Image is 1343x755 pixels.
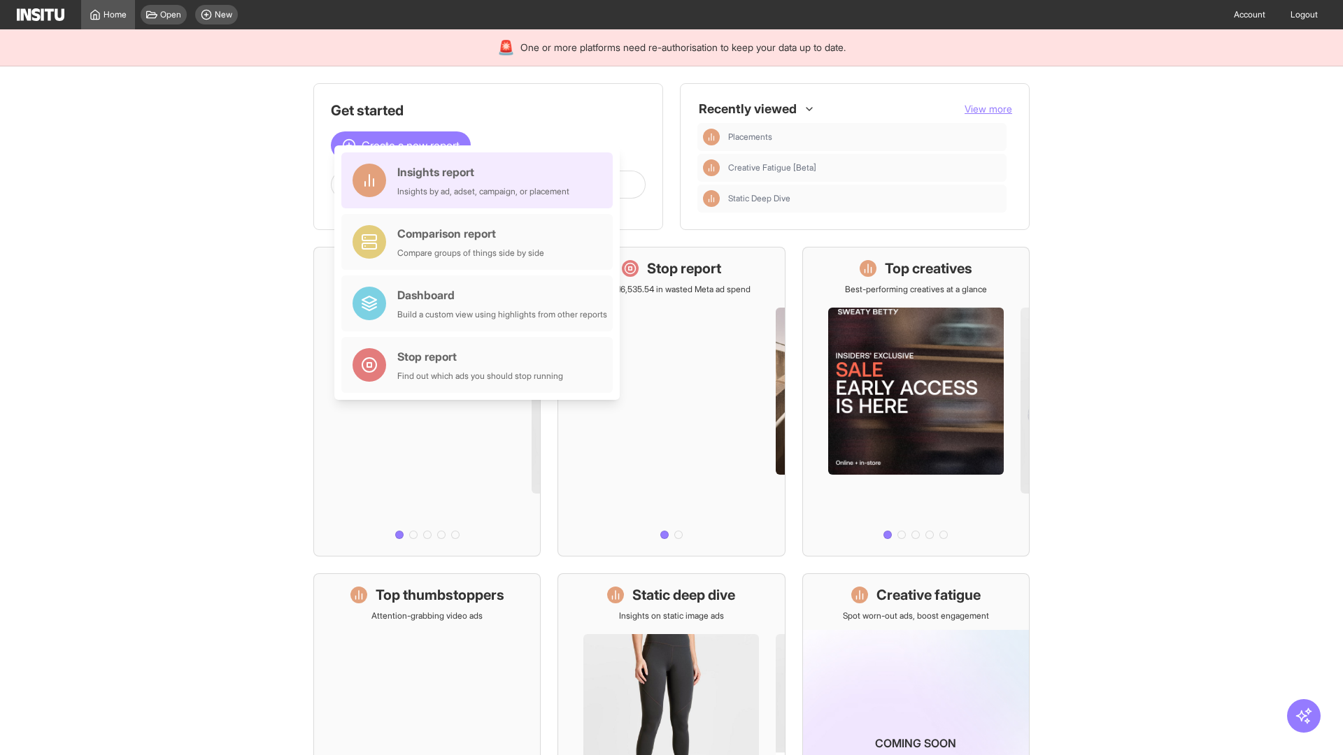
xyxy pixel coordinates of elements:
[728,193,790,204] span: Static Deep Dive
[397,186,569,197] div: Insights by ad, adset, campaign, or placement
[331,101,646,120] h1: Get started
[376,585,504,605] h1: Top thumbstoppers
[397,247,544,259] div: Compare groups of things side by side
[647,259,721,278] h1: Stop report
[845,284,987,295] p: Best-performing creatives at a glance
[728,162,1001,173] span: Creative Fatigue [Beta]
[965,103,1012,115] span: View more
[497,38,515,57] div: 🚨
[331,131,471,159] button: Create a new report
[520,41,846,55] span: One or more platforms need re-authorisation to keep your data up to date.
[619,610,724,621] p: Insights on static image ads
[703,190,720,207] div: Insights
[397,371,563,382] div: Find out which ads you should stop running
[104,9,127,20] span: Home
[557,247,785,556] a: Stop reportSave £16,535.54 in wasted Meta ad spend
[397,164,569,180] div: Insights report
[632,585,735,605] h1: Static deep dive
[885,259,972,278] h1: Top creatives
[728,131,772,143] span: Placements
[728,193,1001,204] span: Static Deep Dive
[703,129,720,145] div: Insights
[592,284,751,295] p: Save £16,535.54 in wasted Meta ad spend
[728,162,816,173] span: Creative Fatigue [Beta]
[703,159,720,176] div: Insights
[728,131,1001,143] span: Placements
[397,287,607,303] div: Dashboard
[160,9,181,20] span: Open
[802,247,1030,556] a: Top creativesBest-performing creatives at a glance
[17,8,64,21] img: Logo
[397,225,544,242] div: Comparison report
[397,348,563,365] div: Stop report
[397,309,607,320] div: Build a custom view using highlights from other reports
[313,247,541,556] a: What's live nowSee all active ads instantly
[362,137,460,154] span: Create a new report
[215,9,232,20] span: New
[371,610,483,621] p: Attention-grabbing video ads
[965,102,1012,116] button: View more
